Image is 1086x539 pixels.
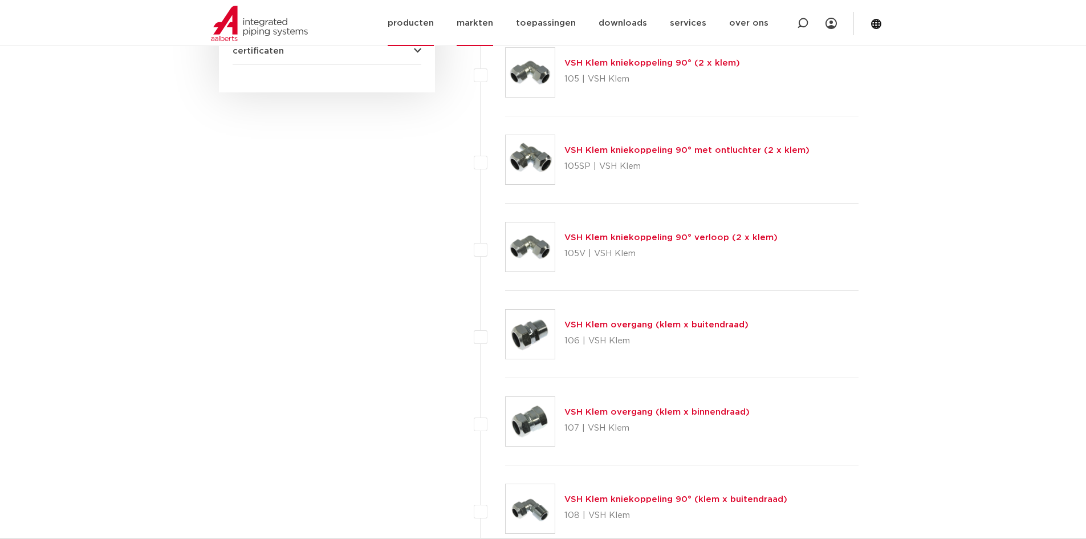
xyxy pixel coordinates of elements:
[233,47,421,55] button: certificaten
[506,222,555,271] img: Thumbnail for VSH Klem kniekoppeling 90° verloop (2 x klem)
[506,397,555,446] img: Thumbnail for VSH Klem overgang (klem x binnendraad)
[564,495,787,504] a: VSH Klem kniekoppeling 90° (klem x buitendraad)
[564,233,778,242] a: VSH Klem kniekoppeling 90° verloop (2 x klem)
[564,70,740,88] p: 105 | VSH Klem
[564,157,810,176] p: 105SP | VSH Klem
[506,48,555,97] img: Thumbnail for VSH Klem kniekoppeling 90° (2 x klem)
[506,310,555,359] img: Thumbnail for VSH Klem overgang (klem x buitendraad)
[233,47,284,55] span: certificaten
[564,408,750,416] a: VSH Klem overgang (klem x binnendraad)
[564,321,749,329] a: VSH Klem overgang (klem x buitendraad)
[506,484,555,533] img: Thumbnail for VSH Klem kniekoppeling 90° (klem x buitendraad)
[564,332,749,350] p: 106 | VSH Klem
[564,506,787,525] p: 108 | VSH Klem
[564,59,740,67] a: VSH Klem kniekoppeling 90° (2 x klem)
[564,419,750,437] p: 107 | VSH Klem
[564,146,810,155] a: VSH Klem kniekoppeling 90° met ontluchter (2 x klem)
[564,245,778,263] p: 105V | VSH Klem
[506,135,555,184] img: Thumbnail for VSH Klem kniekoppeling 90° met ontluchter (2 x klem)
